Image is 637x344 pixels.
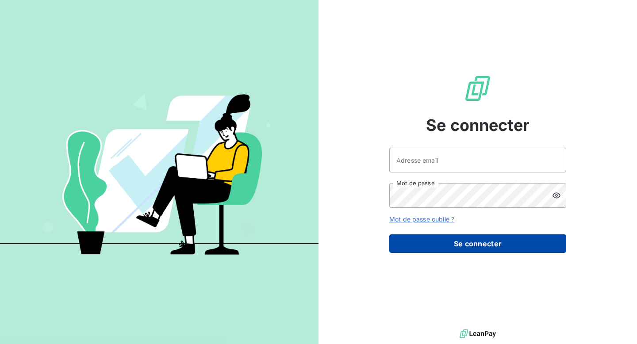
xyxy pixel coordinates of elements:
[389,215,454,223] a: Mot de passe oublié ?
[460,327,496,340] img: logo
[464,74,492,103] img: Logo LeanPay
[426,113,530,137] span: Se connecter
[389,148,566,172] input: placeholder
[389,234,566,253] button: Se connecter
